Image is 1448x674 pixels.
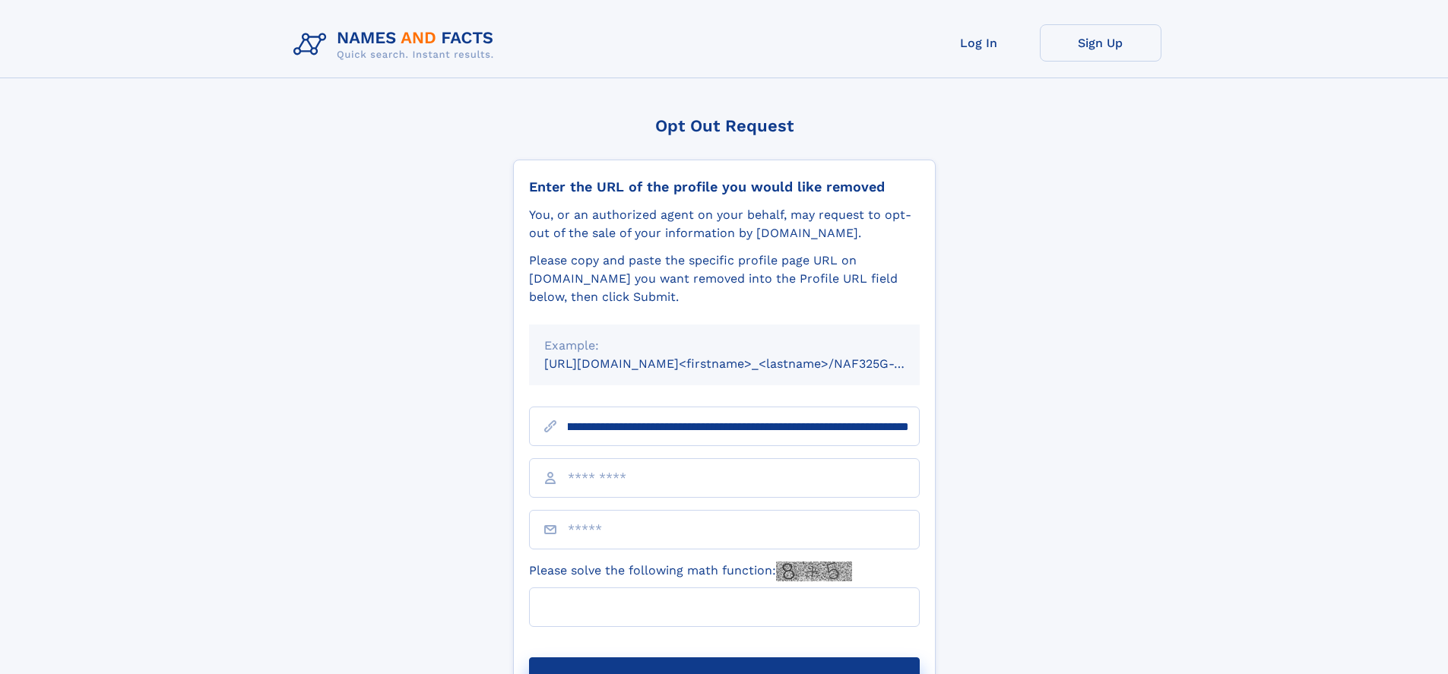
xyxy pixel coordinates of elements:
[287,24,506,65] img: Logo Names and Facts
[544,356,949,371] small: [URL][DOMAIN_NAME]<firstname>_<lastname>/NAF325G-xxxxxxxx
[918,24,1040,62] a: Log In
[529,562,852,581] label: Please solve the following math function:
[1040,24,1161,62] a: Sign Up
[529,179,920,195] div: Enter the URL of the profile you would like removed
[529,206,920,242] div: You, or an authorized agent on your behalf, may request to opt-out of the sale of your informatio...
[544,337,905,355] div: Example:
[513,116,936,135] div: Opt Out Request
[529,252,920,306] div: Please copy and paste the specific profile page URL on [DOMAIN_NAME] you want removed into the Pr...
